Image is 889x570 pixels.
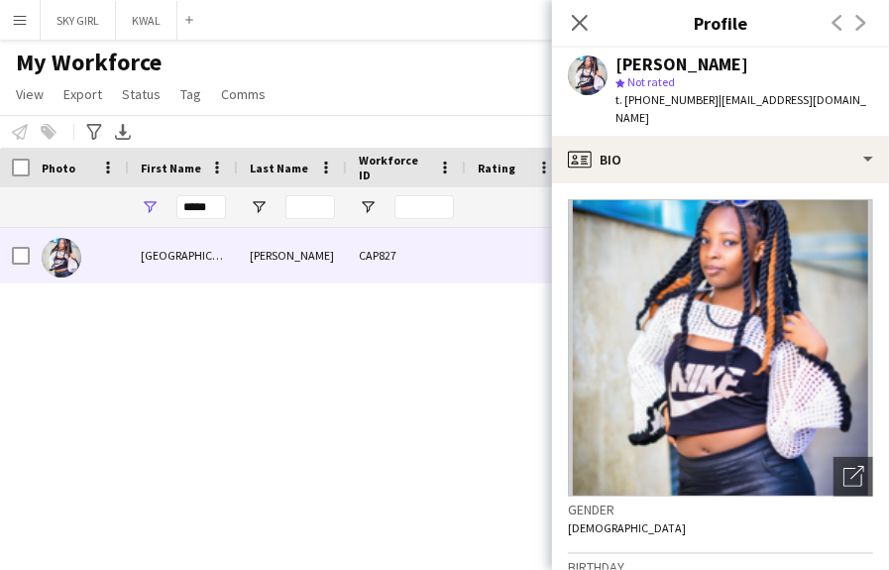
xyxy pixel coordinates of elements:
h3: Gender [568,501,873,518]
a: Comms [213,81,274,107]
div: Open photos pop-in [833,457,873,497]
span: t. [PHONE_NUMBER] [615,92,719,107]
input: First Name Filter Input [176,195,226,219]
app-action-btn: Advanced filters [82,120,106,144]
span: Last Name [250,161,308,175]
span: Comms [221,85,266,103]
div: Bio [552,136,889,183]
a: Export [56,81,110,107]
span: Photo [42,161,75,175]
button: SKY GIRL [41,1,116,40]
img: Crew avatar or photo [568,199,873,497]
img: Florence Njuguna [42,238,81,278]
a: View [8,81,52,107]
a: Status [114,81,168,107]
span: First Name [141,161,201,175]
app-action-btn: Export XLSX [111,120,135,144]
span: Tag [180,85,201,103]
div: CAP827 [347,228,466,283]
h3: Profile [552,10,889,36]
span: Workforce ID [359,153,430,182]
input: Last Name Filter Input [285,195,335,219]
button: KWAL [116,1,177,40]
span: [DEMOGRAPHIC_DATA] [568,520,686,535]
div: [PERSON_NAME] [615,56,748,73]
div: [GEOGRAPHIC_DATA] [129,228,238,283]
span: Not rated [627,74,675,89]
span: Export [63,85,102,103]
button: Open Filter Menu [250,198,268,216]
button: Open Filter Menu [359,198,377,216]
span: My Workforce [16,48,162,77]
span: View [16,85,44,103]
span: Status [122,85,161,103]
input: Workforce ID Filter Input [394,195,454,219]
a: Tag [172,81,209,107]
button: Open Filter Menu [141,198,159,216]
div: [PERSON_NAME] [238,228,347,283]
span: Rating [478,161,515,175]
span: | [EMAIL_ADDRESS][DOMAIN_NAME] [615,92,866,125]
